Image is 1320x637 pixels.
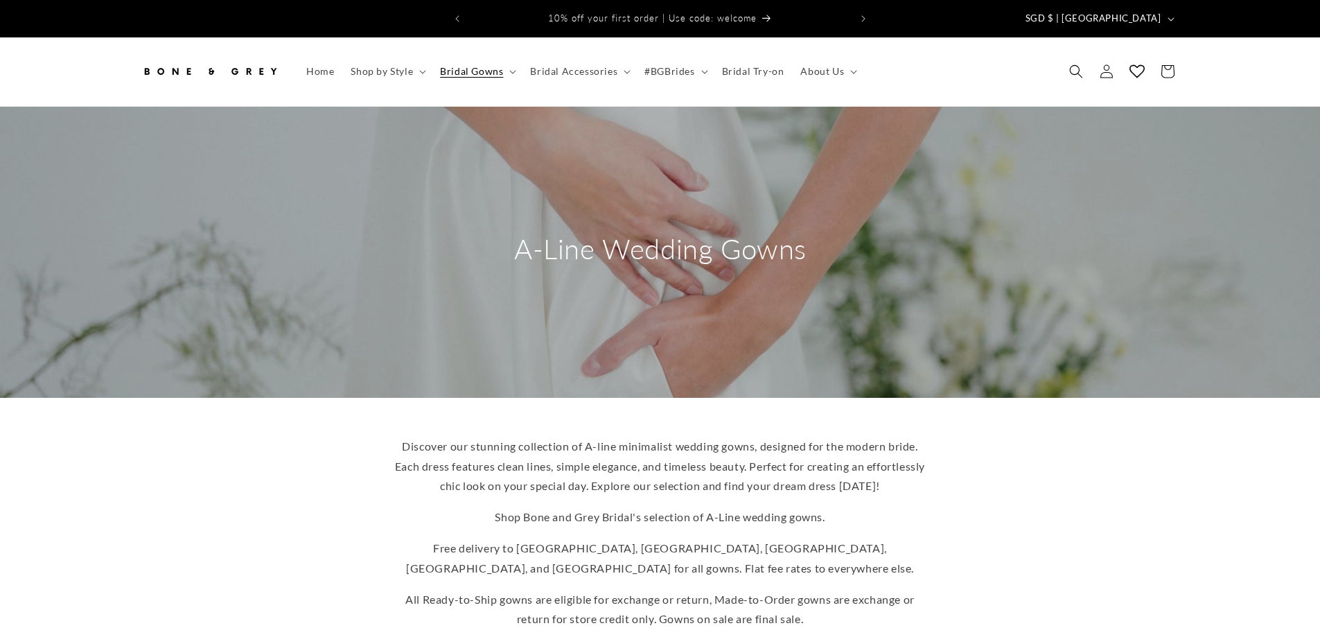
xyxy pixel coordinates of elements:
p: Discover our stunning collection of A-line minimalist wedding gowns, designed for the modern brid... [390,437,931,496]
span: SGD $ | [GEOGRAPHIC_DATA] [1026,12,1161,26]
span: Home [306,65,334,78]
h2: A-Line Wedding Gowns [514,231,807,267]
button: Next announcement [848,6,879,32]
a: Home [298,57,342,86]
summary: About Us [792,57,863,86]
summary: Bridal Gowns [432,57,522,86]
summary: Bridal Accessories [522,57,636,86]
button: SGD $ | [GEOGRAPHIC_DATA] [1017,6,1180,32]
span: Bridal Gowns [440,65,503,78]
a: Bridal Try-on [714,57,793,86]
span: Shop by Style [351,65,413,78]
a: Bone and Grey Bridal [135,51,284,92]
span: About Us [800,65,844,78]
img: Bone and Grey Bridal [141,56,279,87]
summary: #BGBrides [636,57,713,86]
p: Free delivery to [GEOGRAPHIC_DATA], [GEOGRAPHIC_DATA], [GEOGRAPHIC_DATA], [GEOGRAPHIC_DATA], and ... [390,539,931,579]
span: Bridal Accessories [530,65,617,78]
span: Bridal Try-on [722,65,784,78]
span: #BGBrides [644,65,694,78]
summary: Search [1061,56,1091,87]
summary: Shop by Style [342,57,432,86]
p: All Ready-to-Ship gowns are eligible for exchange or return, Made-to-Order gowns are exchange or ... [390,590,931,630]
button: Previous announcement [442,6,473,32]
p: Shop Bone and Grey Bridal's selection of A-Line wedding gowns. [390,507,931,527]
span: 10% off your first order | Use code: welcome [548,12,757,24]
